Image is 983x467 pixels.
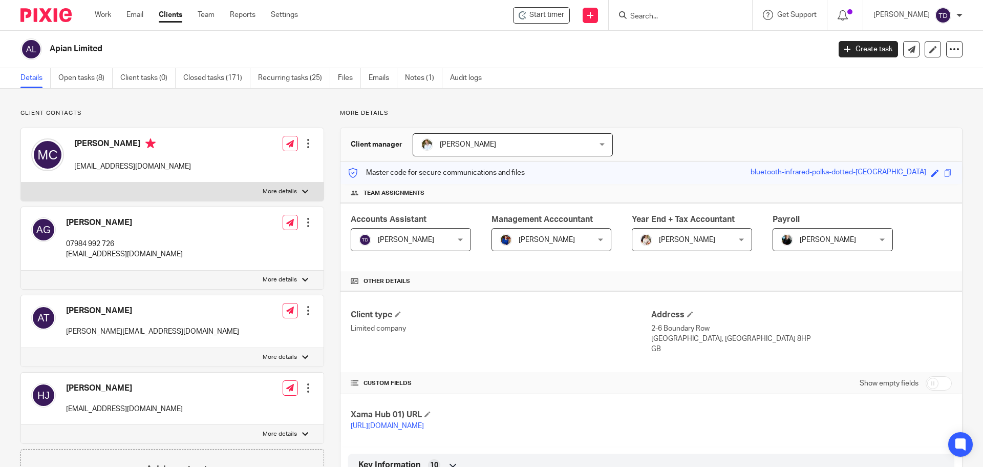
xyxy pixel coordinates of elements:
a: Work [95,10,111,20]
h4: Xama Hub 01) URL [351,410,651,420]
img: Nicole.jpeg [500,234,512,246]
span: Year End + Tax Accountant [632,215,735,224]
img: svg%3E [31,217,56,242]
img: svg%3E [31,383,56,408]
a: Details [20,68,51,88]
a: Open tasks (8) [58,68,113,88]
span: Other details [364,277,410,286]
span: [PERSON_NAME] [659,236,715,243]
p: 07984 992 726 [66,239,183,249]
div: Apian Limited [513,7,570,24]
h4: [PERSON_NAME] [66,306,239,316]
p: More details [263,276,297,284]
span: Get Support [777,11,817,18]
h4: [PERSON_NAME] [66,217,183,228]
p: [PERSON_NAME][EMAIL_ADDRESS][DOMAIN_NAME] [66,327,239,337]
span: [PERSON_NAME] [378,236,434,243]
input: Search [629,12,721,22]
p: Master code for secure communications and files [348,168,525,178]
a: [URL][DOMAIN_NAME] [351,422,424,430]
p: Client contacts [20,109,324,117]
a: Files [338,68,361,88]
img: Pixie [20,8,72,22]
label: Show empty fields [860,378,918,389]
img: svg%3E [31,138,64,171]
a: Recurring tasks (25) [258,68,330,88]
p: [PERSON_NAME] [873,10,930,20]
a: Audit logs [450,68,489,88]
h3: Client manager [351,139,402,150]
i: Primary [145,138,156,149]
img: Kayleigh%20Henson.jpeg [640,234,652,246]
span: Start timer [529,10,564,21]
a: Clients [159,10,182,20]
img: svg%3E [31,306,56,330]
p: [EMAIL_ADDRESS][DOMAIN_NAME] [74,161,191,172]
span: Management Acccountant [491,215,593,224]
a: Notes (1) [405,68,442,88]
span: [PERSON_NAME] [800,236,856,243]
p: [GEOGRAPHIC_DATA], [GEOGRAPHIC_DATA] 8HP [651,334,952,344]
a: Emails [369,68,397,88]
img: svg%3E [20,38,42,60]
span: Payroll [773,215,800,224]
h4: [PERSON_NAME] [66,383,183,394]
p: [EMAIL_ADDRESS][DOMAIN_NAME] [66,249,183,259]
img: svg%3E [935,7,951,24]
a: Settings [271,10,298,20]
h2: Apian Limited [50,44,669,54]
h4: [PERSON_NAME] [74,138,191,151]
p: 2-6 Boundary Row [651,323,952,334]
img: svg%3E [359,234,371,246]
p: More details [263,353,297,361]
img: nicky-partington.jpg [781,234,793,246]
span: Team assignments [364,189,424,197]
a: Closed tasks (171) [183,68,250,88]
a: Reports [230,10,255,20]
p: More details [263,188,297,196]
p: More details [340,109,963,117]
p: More details [263,430,297,438]
h4: Client type [351,310,651,320]
p: [EMAIL_ADDRESS][DOMAIN_NAME] [66,404,183,414]
span: [PERSON_NAME] [519,236,575,243]
h4: CUSTOM FIELDS [351,379,651,388]
h4: Address [651,310,952,320]
p: GB [651,344,952,354]
a: Team [198,10,215,20]
p: Limited company [351,323,651,334]
span: [PERSON_NAME] [440,141,496,148]
img: sarah-royle.jpg [421,138,433,151]
span: Accounts Assistant [351,215,426,224]
a: Client tasks (0) [120,68,176,88]
div: bluetooth-infrared-polka-dotted-[GEOGRAPHIC_DATA] [751,167,926,179]
a: Email [126,10,143,20]
a: Create task [839,41,898,57]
